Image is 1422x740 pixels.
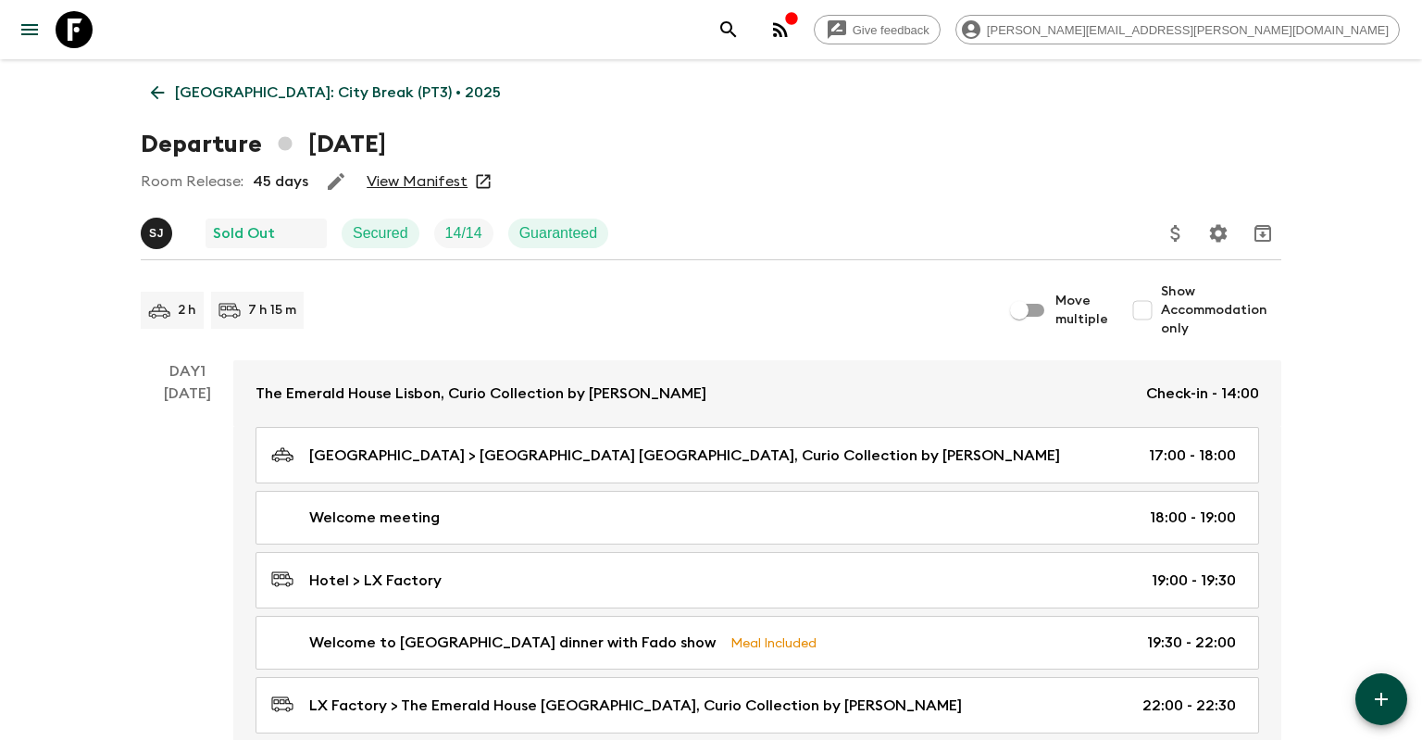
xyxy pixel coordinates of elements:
button: Settings [1200,215,1237,252]
span: Sónia Justo [141,223,176,238]
a: Hotel > LX Factory19:00 - 19:30 [256,552,1259,608]
p: Sold Out [213,222,275,245]
a: Welcome to [GEOGRAPHIC_DATA] dinner with Fado showMeal Included19:30 - 22:00 [256,616,1259,670]
a: Welcome meeting18:00 - 19:00 [256,491,1259,545]
p: Welcome meeting [309,507,440,529]
p: Secured [353,222,408,245]
a: View Manifest [367,172,468,191]
button: menu [11,11,48,48]
p: The Emerald House Lisbon, Curio Collection by [PERSON_NAME] [256,383,706,405]
p: 19:00 - 19:30 [1152,570,1236,592]
p: 17:00 - 18:00 [1149,445,1236,467]
button: Archive (Completed, Cancelled or Unsynced Departures only) [1244,215,1281,252]
a: [GEOGRAPHIC_DATA] > [GEOGRAPHIC_DATA] [GEOGRAPHIC_DATA], Curio Collection by [PERSON_NAME]17:00 -... [256,427,1259,483]
p: Hotel > LX Factory [309,570,442,592]
p: S J [149,226,164,241]
p: 7 h 15 m [248,301,296,320]
p: 14 / 14 [445,222,482,245]
button: Update Price, Early Bird Discount and Costs [1157,215,1194,252]
div: Secured [342,219,419,248]
button: search adventures [710,11,747,48]
div: Trip Fill [434,219,493,248]
span: Give feedback [842,23,940,37]
p: Guaranteed [519,222,598,245]
p: 22:00 - 22:30 [1142,695,1236,717]
button: SJ [141,218,176,249]
a: LX Factory > The Emerald House [GEOGRAPHIC_DATA], Curio Collection by [PERSON_NAME]22:00 - 22:30 [256,677,1259,734]
p: Check-in - 14:00 [1146,383,1259,405]
span: [PERSON_NAME][EMAIL_ADDRESS][PERSON_NAME][DOMAIN_NAME] [977,23,1399,37]
p: Welcome to [GEOGRAPHIC_DATA] dinner with Fado show [309,632,716,654]
div: [PERSON_NAME][EMAIL_ADDRESS][PERSON_NAME][DOMAIN_NAME] [955,15,1400,44]
a: Give feedback [814,15,941,44]
p: 19:30 - 22:00 [1147,632,1236,654]
p: Day 1 [141,360,233,383]
span: Show Accommodation only [1161,282,1281,338]
a: [GEOGRAPHIC_DATA]: City Break (PT3) • 2025 [141,74,511,111]
p: Room Release: [141,170,243,193]
p: [GEOGRAPHIC_DATA]: City Break (PT3) • 2025 [175,82,501,104]
p: 18:00 - 19:00 [1150,507,1236,529]
p: LX Factory > The Emerald House [GEOGRAPHIC_DATA], Curio Collection by [PERSON_NAME] [309,695,962,717]
p: [GEOGRAPHIC_DATA] > [GEOGRAPHIC_DATA] [GEOGRAPHIC_DATA], Curio Collection by [PERSON_NAME] [309,445,1060,467]
a: The Emerald House Lisbon, Curio Collection by [PERSON_NAME]Check-in - 14:00 [233,360,1281,427]
p: 2 h [178,301,196,320]
span: Move multiple [1055,292,1109,329]
p: Meal Included [730,633,817,653]
p: 45 days [253,170,308,193]
h1: Departure [DATE] [141,126,386,163]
